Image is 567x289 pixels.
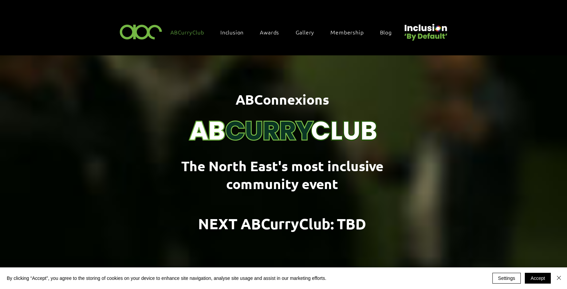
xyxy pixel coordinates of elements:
[170,28,204,36] span: ABCurryClub
[118,22,164,42] img: ABC-Logo-Blank-Background-01-01-2.png
[555,274,563,282] img: Close
[167,25,402,39] nav: Site
[256,25,289,39] div: Awards
[402,18,449,42] img: Untitled design (22).png
[555,273,563,284] button: Close
[198,214,334,233] span: NEXT ABCurryClub:
[260,28,279,36] span: Awards
[7,275,326,281] span: By clicking “Accept”, you agree to the storing of cookies on your device to enhance site navigati...
[220,28,244,36] span: Inclusion
[380,28,392,36] span: Blog
[492,273,521,284] button: Settings
[181,214,383,234] h1: :
[182,74,385,149] img: Curry Club Brand (4).png
[217,25,254,39] div: Inclusion
[167,25,214,39] a: ABCurryClub
[330,28,363,36] span: Membership
[296,28,315,36] span: Gallery
[377,25,402,39] a: Blog
[327,25,374,39] a: Membership
[181,157,383,192] span: The North East's most inclusive community event
[292,25,325,39] a: Gallery
[337,214,366,233] span: TBD
[525,273,551,284] button: Accept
